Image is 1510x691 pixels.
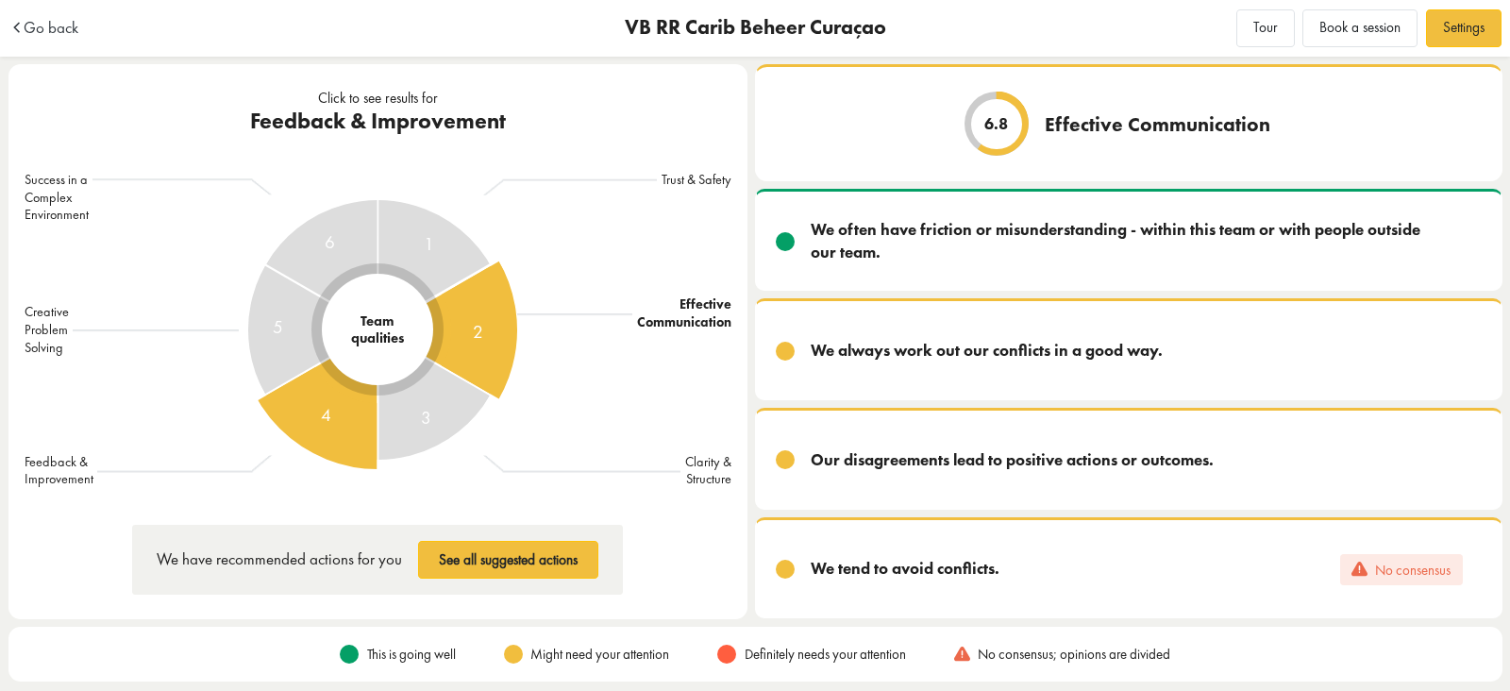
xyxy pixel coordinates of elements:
div: Trust & Safety [657,171,730,194]
div: We have recommended actions for you [157,548,402,571]
img: icon06.svg [954,647,970,662]
span: No consensus; opinions are divided [978,643,1170,666]
span: No consensus [1375,559,1451,581]
div: Feedback & Improvement [25,453,97,489]
span: Team qualities [351,312,404,346]
div: Clarity & Structure [680,453,730,489]
span: 1 [424,230,434,259]
div: Creative Problem Solving [25,303,73,357]
span: 6 [325,228,335,256]
div: Feedback & Improvement [250,108,506,134]
a: Settings [1426,9,1502,47]
button: Book a session [1302,9,1418,47]
span: 6.8 [984,116,1008,132]
div: Our disagreements lead to positive actions or outcomes. [811,449,1214,472]
span: Go back [24,20,78,36]
div: VB RR Carib Beheer Curaçao [308,18,1202,39]
div: We always work out our conflicts in a good way. [811,340,1163,362]
span: This is going well [367,643,456,666]
span: Click to see results for [318,89,438,108]
span: 3 [420,403,430,431]
button: See all suggested actions [418,541,599,579]
span: Definitely needs your attention [745,643,906,666]
button: Tour [1236,9,1295,47]
div: We often have friction or misunderstanding - within this team or with people outside our team. [811,219,1447,264]
div: Success in a Complex Environment [25,171,92,225]
div: We tend to avoid conflicts. [811,558,999,581]
span: Might need your attention [530,643,669,666]
span: 2 [472,317,482,345]
span: Effective Communication [1045,111,1270,137]
span: 4 [321,401,331,430]
span: 5 [273,313,283,342]
img: icon06.svg [1351,562,1367,577]
div: Effective Communication [632,295,730,331]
